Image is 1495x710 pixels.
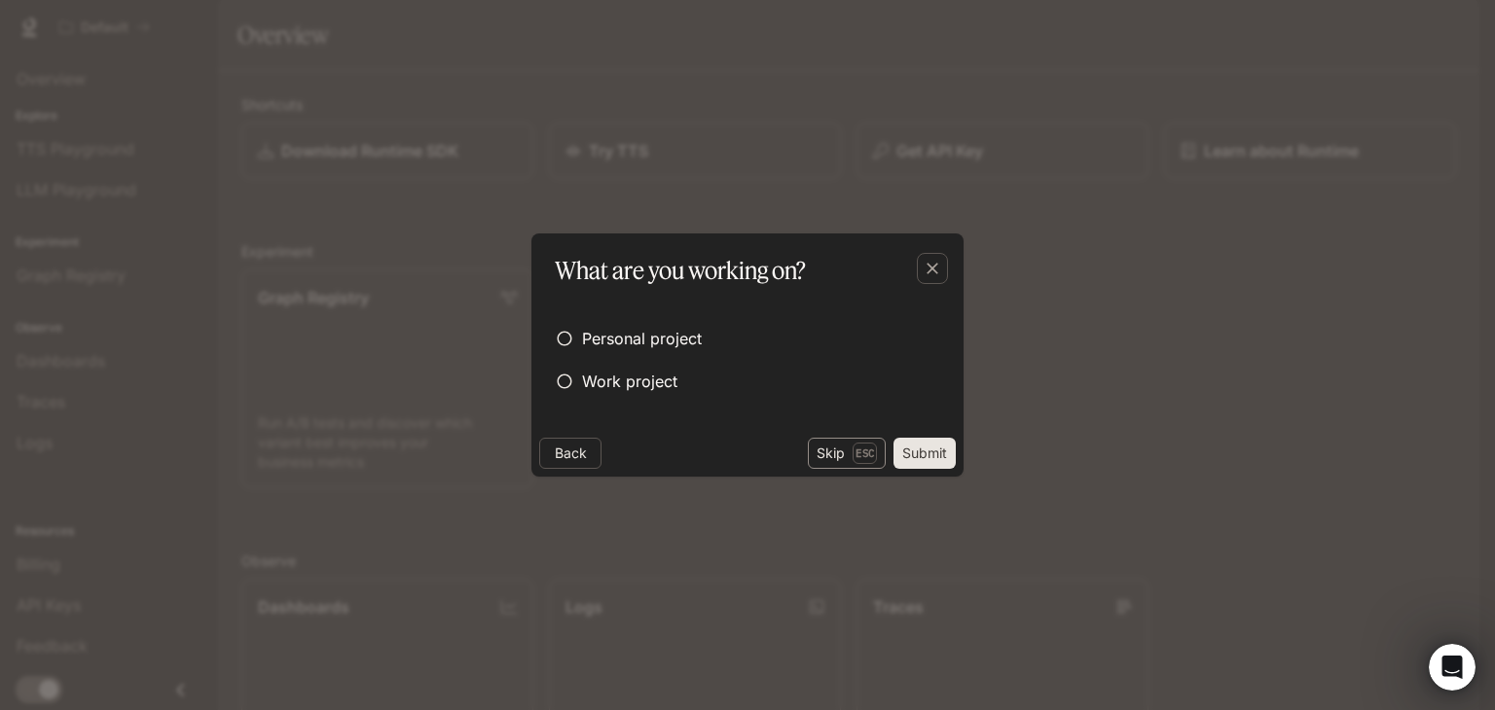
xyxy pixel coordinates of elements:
[539,438,602,469] button: Back
[808,438,886,469] button: SkipEsc
[853,443,877,464] p: Esc
[1429,644,1476,691] iframe: Intercom live chat
[893,438,956,469] button: Submit
[582,327,702,350] span: Personal project
[582,370,677,393] span: Work project
[555,253,806,288] p: What are you working on?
